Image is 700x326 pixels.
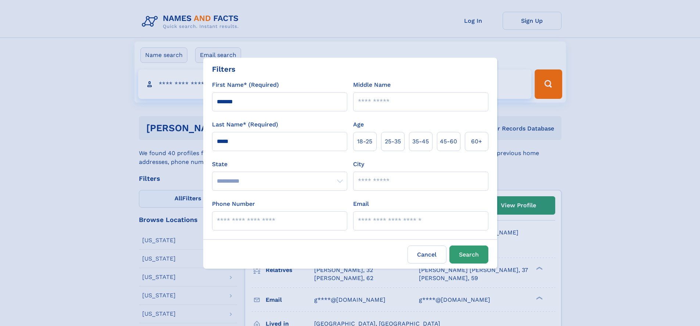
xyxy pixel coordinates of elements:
label: State [212,160,347,169]
div: Filters [212,64,236,75]
span: 18‑25 [357,137,372,146]
label: Cancel [408,246,446,264]
button: Search [449,246,488,264]
span: 45‑60 [440,137,457,146]
label: Last Name* (Required) [212,120,278,129]
label: Age [353,120,364,129]
span: 35‑45 [412,137,429,146]
label: First Name* (Required) [212,80,279,89]
label: Email [353,200,369,208]
span: 60+ [471,137,482,146]
span: 25‑35 [385,137,401,146]
label: Middle Name [353,80,391,89]
label: City [353,160,364,169]
label: Phone Number [212,200,255,208]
